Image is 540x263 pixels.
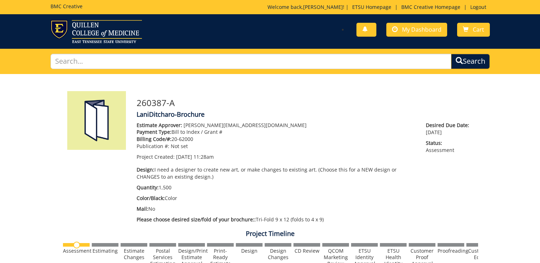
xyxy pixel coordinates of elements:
[426,122,473,129] span: Desired Due Date:
[386,23,447,37] a: My Dashboard
[62,230,478,237] h4: Project Timeline
[73,242,80,248] img: no
[137,195,415,202] p: Color
[402,26,441,33] span: My Dashboard
[137,166,415,180] p: I need a designer to create new art, or make changes to existing art. (Choose this for a NEW desi...
[137,205,415,212] p: No
[137,111,473,118] h4: LaniDitcharo-Brochure
[137,184,159,191] span: Quantity:
[176,153,214,160] span: [DATE] 11:28am
[137,216,415,223] p: Tri-Fold 9 x 12 (folds to 4 x 9)
[51,20,142,43] img: ETSU logo
[137,195,165,201] span: Color/Black:
[466,248,493,261] div: Customer Edits
[51,54,451,69] input: Search...
[265,248,291,261] div: Design Changes
[349,4,395,10] a: ETSU Homepage
[473,26,484,33] span: Cart
[63,248,90,254] div: Assessment
[426,140,473,154] p: Assessment
[137,128,171,135] span: Payment Type:
[92,248,118,254] div: Estimating
[398,4,464,10] a: BMC Creative Homepage
[303,4,343,10] a: [PERSON_NAME]
[137,184,415,191] p: 1,500
[137,166,154,173] span: Design:
[137,122,415,129] p: [PERSON_NAME][EMAIL_ADDRESS][DOMAIN_NAME]
[426,140,473,147] span: Status:
[137,143,169,149] span: Publication #:
[457,23,490,37] a: Cart
[236,248,263,254] div: Design
[268,4,490,11] p: Welcome back, ! | | |
[426,122,473,136] p: [DATE]
[137,205,148,212] span: Mail:
[137,122,182,128] span: Estimate Approver:
[467,4,490,10] a: Logout
[137,128,415,136] p: Bill to Index / Grant #
[137,98,473,107] h3: 260387-A
[137,153,175,160] span: Project Created:
[67,91,126,150] img: Product featured image
[137,136,415,143] p: 20-62000
[171,143,188,149] span: Not set
[51,4,83,9] h5: BMC Creative
[137,216,256,223] span: Please choose desired size/fold of your brochure::
[121,248,147,261] div: Estimate Changes
[137,136,171,142] span: Billing Code/#:
[438,248,464,254] div: Proofreading
[293,248,320,254] div: CD Review
[451,54,490,69] button: Search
